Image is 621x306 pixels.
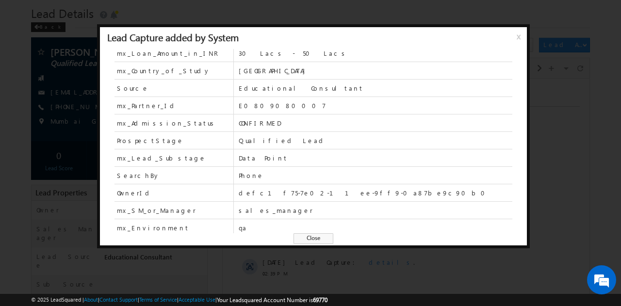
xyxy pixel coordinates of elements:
[107,32,239,41] div: Lead Capture added by System
[517,32,524,49] span: x
[40,121,62,130] span: [DATE]
[239,84,512,93] span: Educational Consultant
[40,132,69,141] span: 02:40 PM
[114,132,233,149] span: ProspectStage
[117,66,211,75] span: mx_Country_of_Study
[144,95,223,104] span: Completed on:
[117,84,149,93] span: Source
[31,295,327,305] span: © 2025 LeadSquared | | | | |
[117,136,184,145] span: ProspectStage
[146,56,191,64] span: details
[72,104,135,113] span: Owner:
[239,154,512,162] span: Data Point
[217,296,327,304] span: Your Leadsquared Account Number is
[114,97,233,114] span: mx_Partner_Id
[72,56,241,64] div: .
[117,49,221,58] span: mx_Loan_Amount_in_INR
[117,154,206,162] span: mx_Lead_Substage
[58,8,167,22] div: All Selected
[114,80,233,97] span: Source
[181,96,223,103] span: [DATE] 02:41 PM
[114,202,233,219] span: mx_SM_or_Manager
[239,66,512,75] span: [GEOGRAPHIC_DATA]
[145,104,199,113] span: Completed By:
[239,49,512,58] span: 30 Lacs - 50 Lacs
[117,101,178,110] span: mx_Partner_Id
[139,296,177,303] a: Terms of Service
[239,171,512,180] span: Phone
[91,104,135,112] span: [PERSON_NAME]
[114,219,233,236] span: mx_Environment
[19,7,53,22] span: Activity Type
[117,171,160,180] span: SearchBy
[114,114,233,131] span: mx_Admission_Status
[239,189,512,197] span: defc1f75-7e02-11ee-9ff9-0a87be9c90b0
[313,296,327,304] span: 69770
[40,96,69,105] span: 02:41 PM
[114,167,233,184] span: SearchBy
[40,179,62,188] span: [DATE]
[40,161,69,170] span: 02:40 PM
[239,206,512,215] span: sales_manager
[72,150,227,167] span: Data Point
[146,121,191,129] span: details
[294,233,333,244] span: Close
[114,45,233,62] span: mx_Loan_Amount_in_INR
[189,11,208,19] div: All Time
[40,67,69,76] span: 02:41 PM
[72,85,241,94] span: Phone Call: [PERSON_NAME]
[146,179,191,188] span: details
[99,296,138,303] a: Contact Support
[239,101,512,110] span: E0809080007
[92,96,134,103] span: [DATE] 02:40 PM
[168,7,181,22] span: Time
[117,119,217,128] span: mx_Admission_Status
[72,56,138,64] span: Lead Capture:
[40,85,62,94] span: [DATE]
[114,62,233,79] span: mx_Country_of_Study
[72,179,241,188] div: .
[239,224,512,232] span: qa
[114,184,233,201] span: OwnerId
[117,189,153,197] span: OwnerId
[181,104,199,112] span: System
[61,11,89,19] div: All Selected
[40,191,69,199] span: 02:39 PM
[72,121,138,129] span: Lead Capture:
[117,224,190,232] span: mx_Environment
[179,296,215,303] a: Acceptable Use
[40,150,62,159] span: [DATE]
[239,136,512,145] span: Qualified Lead
[72,179,138,188] span: Lead Capture:
[19,38,51,47] div: [DATE]
[72,95,134,104] span: Due on:
[72,150,227,167] span: Lead Stage changed from to by .
[84,296,98,303] a: About
[114,149,233,166] span: mx_Lead_Substage
[40,56,62,64] span: [DATE]
[98,159,139,167] span: Qualified Lead
[154,159,176,167] span: System
[117,206,196,215] span: mx_SM_or_Manager
[72,121,241,130] div: .
[239,119,512,128] span: CONFIRMED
